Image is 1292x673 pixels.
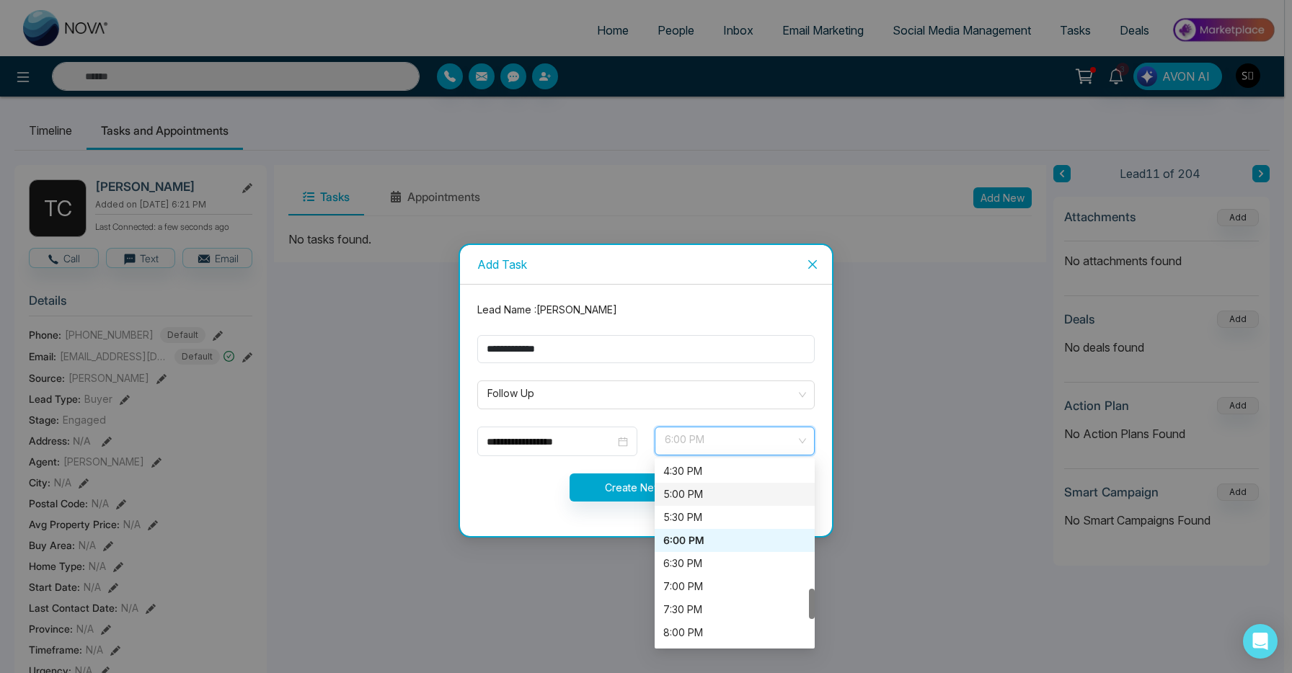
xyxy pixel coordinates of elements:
div: 7:30 PM [663,602,806,618]
div: 6:30 PM [655,552,815,575]
div: 6:30 PM [663,556,806,571]
div: 5:30 PM [655,506,815,529]
div: 8:30 PM [655,644,815,667]
div: 4:30 PM [663,463,806,479]
div: 7:30 PM [655,598,815,621]
div: 5:00 PM [655,483,815,506]
div: Open Intercom Messenger [1243,624,1278,659]
div: 5:00 PM [663,486,806,502]
button: Create New Task [570,473,723,502]
div: Lead Name : [PERSON_NAME] [469,302,823,318]
div: 6:00 PM [663,532,806,548]
div: Add Task [477,257,815,272]
div: 6:00 PM [655,529,815,552]
button: Close [793,245,832,284]
div: 7:00 PM [663,579,806,594]
div: 4:30 PM [655,460,815,483]
div: 5:30 PM [663,509,806,525]
span: Follow Up [487,383,805,407]
div: 7:00 PM [655,575,815,598]
div: 8:00 PM [655,621,815,644]
span: 6:00 PM [665,429,805,453]
div: 8:00 PM [663,625,806,641]
span: close [807,259,818,270]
